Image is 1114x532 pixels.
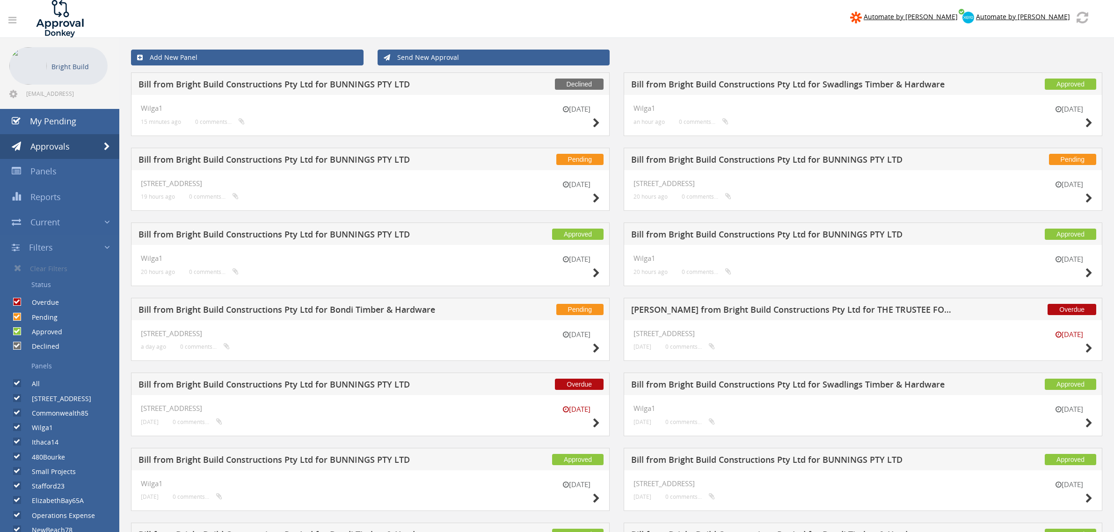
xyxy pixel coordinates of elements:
span: Current [30,216,60,228]
small: [DATE] [1046,330,1092,339]
span: Approved [1045,79,1096,90]
small: 0 comments... [180,343,230,350]
h4: [STREET_ADDRESS] [141,180,600,187]
span: Approved [1045,229,1096,240]
h4: [STREET_ADDRESS] [141,404,600,412]
a: Status [7,277,119,293]
small: 19 hours ago [141,193,175,200]
span: [EMAIL_ADDRESS][DOMAIN_NAME] [26,90,106,97]
small: [DATE] [553,330,600,339]
small: 0 comments... [189,268,239,275]
h4: [STREET_ADDRESS] [633,480,1092,488]
small: [DATE] [1046,254,1092,264]
a: Add New Panel [131,50,364,65]
label: All [22,379,40,388]
h4: Wilga1 [141,104,600,112]
span: Automate by [PERSON_NAME] [864,12,958,21]
label: Commonwealth85 [22,409,88,418]
span: Pending [556,304,604,315]
label: Small Projects [22,467,76,476]
h5: Bill from Bright Build Constructions Pty Ltd for Swadlings Timber & Hardware [631,380,956,392]
small: [DATE] [553,254,600,264]
h5: [PERSON_NAME] from Bright Build Constructions Pty Ltd for THE TRUSTEE FOR PACESKOSKI FAMILY TRUST [631,305,956,317]
small: [DATE] [1046,480,1092,489]
small: [DATE] [553,480,600,489]
label: Wilga1 [22,423,53,432]
h5: Bill from Bright Build Constructions Pty Ltd for Swadlings Timber & Hardware [631,80,956,92]
span: Pending [556,154,604,165]
label: [STREET_ADDRESS] [22,394,91,403]
span: Pending [1049,154,1096,165]
span: Approved [552,454,604,465]
label: Operations Expense [22,511,95,520]
small: an hour ago [633,118,665,125]
small: 0 comments... [173,418,222,425]
span: Approved [552,229,604,240]
img: zapier-logomark.png [850,12,862,23]
h5: Bill from Bright Build Constructions Pty Ltd for BUNNINGS PTY LTD [138,455,463,467]
h5: Bill from Bright Build Constructions Pty Ltd for BUNNINGS PTY LTD [631,455,956,467]
small: [DATE] [633,343,651,350]
span: Declined [555,79,604,90]
small: 0 comments... [195,118,245,125]
h4: Wilga1 [633,404,1092,412]
small: 0 comments... [682,268,731,275]
small: 0 comments... [173,493,222,500]
small: [DATE] [633,493,651,500]
span: Panels [30,165,57,177]
h4: [STREET_ADDRESS] [633,180,1092,187]
small: [DATE] [633,418,651,425]
h5: Bill from Bright Build Constructions Pty Ltd for BUNNINGS PTY LTD [631,155,956,167]
h5: Bill from Bright Build Constructions Pty Ltd for BUNNINGS PTY LTD [138,230,463,242]
small: 0 comments... [679,118,728,125]
label: Declined [22,342,59,351]
small: 20 hours ago [633,193,668,200]
small: [DATE] [553,104,600,114]
label: 480Bourke [22,453,65,462]
small: 20 hours ago [141,268,175,275]
small: [DATE] [141,418,159,425]
small: 0 comments... [665,493,715,500]
small: 15 minutes ago [141,118,181,125]
h5: Bill from Bright Build Constructions Pty Ltd for BUNNINGS PTY LTD [138,80,463,92]
h4: Wilga1 [633,254,1092,262]
label: Stafford23 [22,482,65,491]
span: Overdue [555,379,604,390]
span: Approved [1045,379,1096,390]
span: Approved [1045,454,1096,465]
label: ElizabethBay65A [22,496,84,505]
small: 0 comments... [665,418,715,425]
small: [DATE] [1046,404,1092,414]
label: Pending [22,313,58,322]
h5: Bill from Bright Build Constructions Pty Ltd for BUNNINGS PTY LTD [631,230,956,242]
img: refresh.png [1077,12,1088,23]
label: Overdue [22,298,59,307]
h5: Bill from Bright Build Constructions Pty Ltd for BUNNINGS PTY LTD [138,380,463,392]
h4: Wilga1 [141,254,600,262]
h4: Wilga1 [633,104,1092,112]
h4: [STREET_ADDRESS] [141,330,600,338]
a: Clear Filters [7,260,119,277]
h5: Bill from Bright Build Constructions Pty Ltd for Bondi Timber & Hardware [138,305,463,317]
span: Approvals [30,141,70,152]
a: Panels [7,358,119,374]
span: My Pending [30,115,76,127]
small: [DATE] [141,493,159,500]
small: a day ago [141,343,166,350]
span: Overdue [1048,304,1096,315]
label: Ithaca14 [22,438,58,447]
small: [DATE] [553,180,600,189]
span: Filters [29,242,53,253]
span: Automate by [PERSON_NAME] [976,12,1070,21]
small: 0 comments... [189,193,239,200]
img: xero-logo.png [962,12,974,23]
small: [DATE] [553,404,600,414]
h5: Bill from Bright Build Constructions Pty Ltd for BUNNINGS PTY LTD [138,155,463,167]
small: [DATE] [1046,180,1092,189]
span: Reports [30,191,61,202]
h4: [STREET_ADDRESS] [633,330,1092,338]
small: 0 comments... [682,193,731,200]
small: 20 hours ago [633,268,668,275]
label: Approved [22,327,62,337]
small: 0 comments... [665,343,715,350]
